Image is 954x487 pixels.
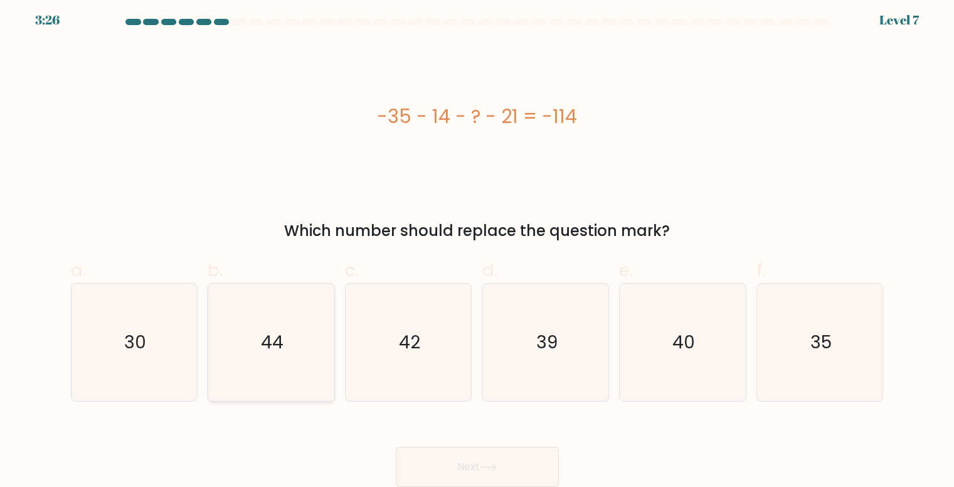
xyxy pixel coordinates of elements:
text: 40 [672,330,695,355]
div: Level 7 [879,11,919,29]
div: -35 - 14 - ? - 21 = -114 [71,102,884,131]
span: e. [619,258,633,282]
text: 30 [124,330,146,355]
text: 42 [399,330,420,355]
text: 39 [536,330,558,355]
span: c. [345,258,359,282]
span: d. [482,258,497,282]
span: b. [208,258,223,282]
text: 35 [810,330,832,355]
text: 44 [261,330,284,355]
div: 3:26 [35,11,60,29]
span: f. [756,258,765,282]
span: a. [71,258,86,282]
div: Which number should replace the question mark? [78,220,876,242]
button: Next [396,447,559,487]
